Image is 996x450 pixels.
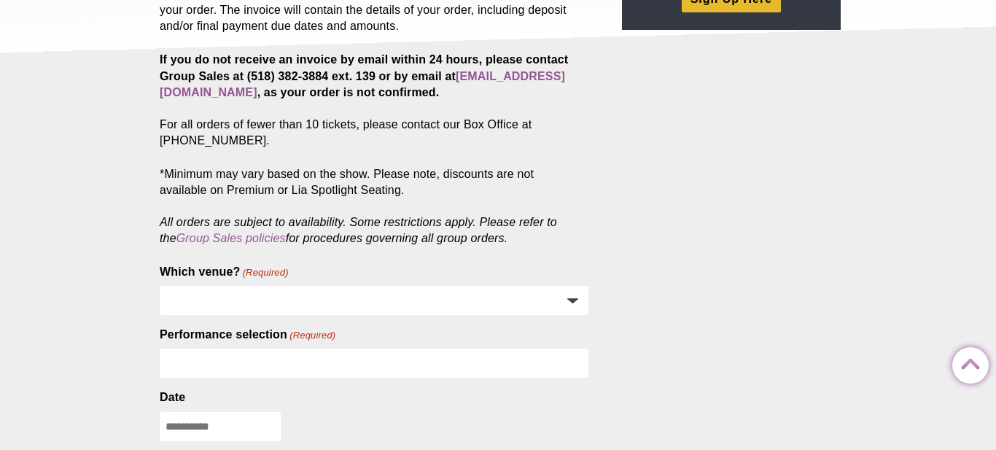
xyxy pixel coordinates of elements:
[160,166,588,247] p: *Minimum may vary based on the show. Please note, discounts are not available on Premium or Lia S...
[289,329,336,342] span: (Required)
[160,216,557,244] em: All orders are subject to availability. Some restrictions apply. Please refer to the for procedur...
[160,389,185,406] label: Date
[176,232,286,244] a: Group Sales policies
[160,327,335,343] label: Performance selection
[241,266,289,279] span: (Required)
[952,348,981,377] a: Back to Top
[160,52,588,148] p: For all orders of fewer than 10 tickets, please contact our Box Office at [PHONE_NUMBER].
[160,70,565,98] a: [EMAIL_ADDRESS][DOMAIN_NAME]
[160,264,289,280] label: Which venue?
[160,53,568,98] strong: If you do not receive an invoice by email within 24 hours, please contact Group Sales at (518) 38...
